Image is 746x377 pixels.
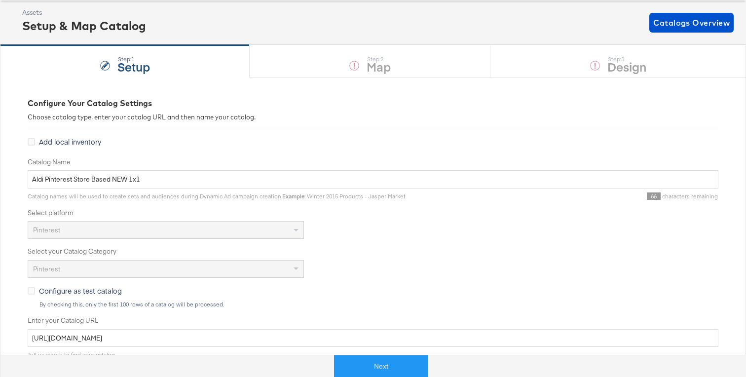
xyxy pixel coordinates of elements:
[39,137,101,147] span: Add local inventory
[28,192,406,200] span: Catalog names will be used to create sets and audiences during Dynamic Ad campaign creation. : Wi...
[117,56,150,63] div: Step: 1
[33,226,60,234] span: Pinterest
[39,286,122,296] span: Configure as test catalog
[22,17,146,34] div: Setup & Map Catalog
[28,329,718,347] input: Enter Catalog URL, e.g. http://www.example.com/products.xml
[653,16,730,30] span: Catalogs Overview
[28,157,718,167] label: Catalog Name
[39,301,718,308] div: By checking this, only the first 100 rows of a catalog will be processed.
[647,192,661,200] span: 66
[28,113,718,122] div: Choose catalog type, enter your catalog URL and then name your catalog.
[28,247,718,256] label: Select your Catalog Category
[117,58,150,75] strong: Setup
[282,192,304,200] strong: Example
[649,13,734,33] button: Catalogs Overview
[406,192,718,200] div: characters remaining
[33,264,60,273] span: Pinterest
[22,8,146,17] div: Assets
[28,316,718,325] label: Enter your Catalog URL
[28,98,718,109] div: Configure Your Catalog Settings
[28,170,718,188] input: Name your catalog e.g. My Dynamic Product Catalog
[28,208,718,218] label: Select platform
